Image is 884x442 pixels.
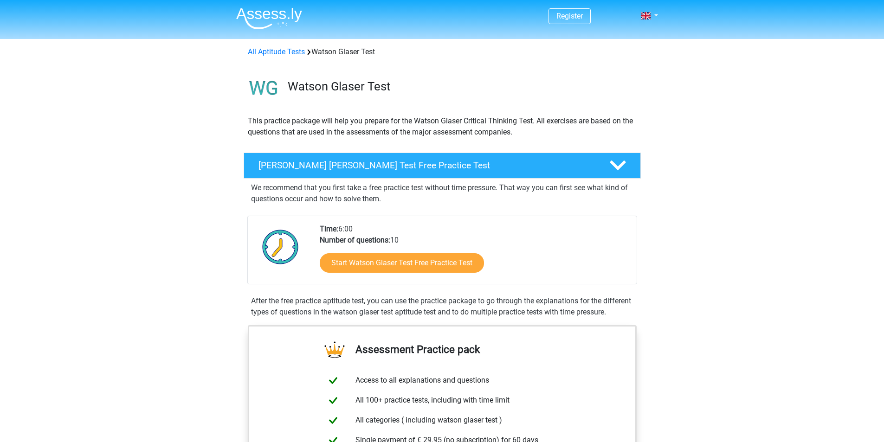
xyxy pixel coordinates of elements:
a: Start Watson Glaser Test Free Practice Test [320,253,484,273]
img: Clock [257,224,304,270]
img: Assessly [236,7,302,29]
p: We recommend that you first take a free practice test without time pressure. That way you can fir... [251,182,633,205]
a: Register [556,12,583,20]
div: After the free practice aptitude test, you can use the practice package to go through the explana... [247,295,637,318]
h3: Watson Glaser Test [288,79,633,94]
a: All Aptitude Tests [248,47,305,56]
b: Number of questions: [320,236,390,244]
img: watson glaser test [244,69,284,108]
a: [PERSON_NAME] [PERSON_NAME] Test Free Practice Test [240,153,645,179]
b: Time: [320,224,338,233]
div: 6:00 10 [313,224,636,284]
div: Watson Glaser Test [244,46,640,58]
p: This practice package will help you prepare for the Watson Glaser Critical Thinking Test. All exe... [248,115,637,138]
h4: [PERSON_NAME] [PERSON_NAME] Test Free Practice Test [258,160,594,171]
